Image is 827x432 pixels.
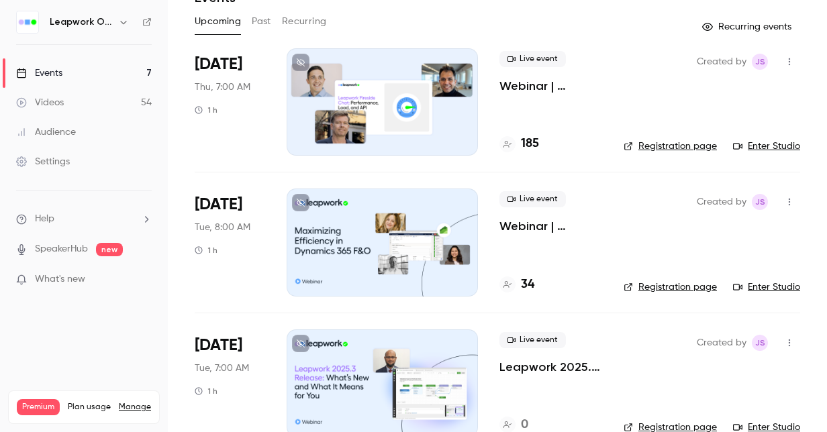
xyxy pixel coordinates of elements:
[50,15,113,29] h6: Leapwork Online Event
[16,96,64,109] div: Videos
[697,335,746,351] span: Created by
[35,272,85,286] span: What's new
[499,359,602,375] a: Leapwork 2025.3 Release: What’s New and What It Means for You
[499,191,566,207] span: Live event
[752,335,768,351] span: Jaynesh Singh
[16,212,152,226] li: help-dropdown-opener
[195,194,242,215] span: [DATE]
[195,386,217,396] div: 1 h
[282,11,327,32] button: Recurring
[521,135,539,153] h4: 185
[755,54,765,70] span: JS
[136,274,152,286] iframe: Noticeable Trigger
[16,66,62,80] div: Events
[696,16,800,38] button: Recurring events
[752,194,768,210] span: Jaynesh Singh
[499,332,566,348] span: Live event
[16,125,76,139] div: Audience
[252,11,271,32] button: Past
[16,155,70,168] div: Settings
[752,54,768,70] span: Jaynesh Singh
[35,212,54,226] span: Help
[624,140,717,153] a: Registration page
[17,11,38,33] img: Leapwork Online Event
[195,11,241,32] button: Upcoming
[96,243,123,256] span: new
[499,135,539,153] a: 185
[624,280,717,294] a: Registration page
[68,402,111,413] span: Plan usage
[499,218,602,234] a: Webinar | Maximizing Efficiency in Dynamics 365 | Q3 2025
[755,194,765,210] span: JS
[195,54,242,75] span: [DATE]
[499,78,602,94] a: Webinar | Leapwork Quarterly Fireside Chat | Q3 2025
[35,242,88,256] a: SpeakerHub
[521,276,534,294] h4: 34
[195,362,249,375] span: Tue, 7:00 AM
[733,140,800,153] a: Enter Studio
[755,335,765,351] span: JS
[697,54,746,70] span: Created by
[195,335,242,356] span: [DATE]
[195,245,217,256] div: 1 h
[499,276,534,294] a: 34
[697,194,746,210] span: Created by
[195,48,265,156] div: Sep 25 Thu, 10:00 AM (America/New York)
[195,221,250,234] span: Tue, 8:00 AM
[119,402,151,413] a: Manage
[195,105,217,115] div: 1 h
[195,80,250,94] span: Thu, 7:00 AM
[195,188,265,296] div: Sep 30 Tue, 11:00 AM (America/New York)
[499,51,566,67] span: Live event
[733,280,800,294] a: Enter Studio
[17,399,60,415] span: Premium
